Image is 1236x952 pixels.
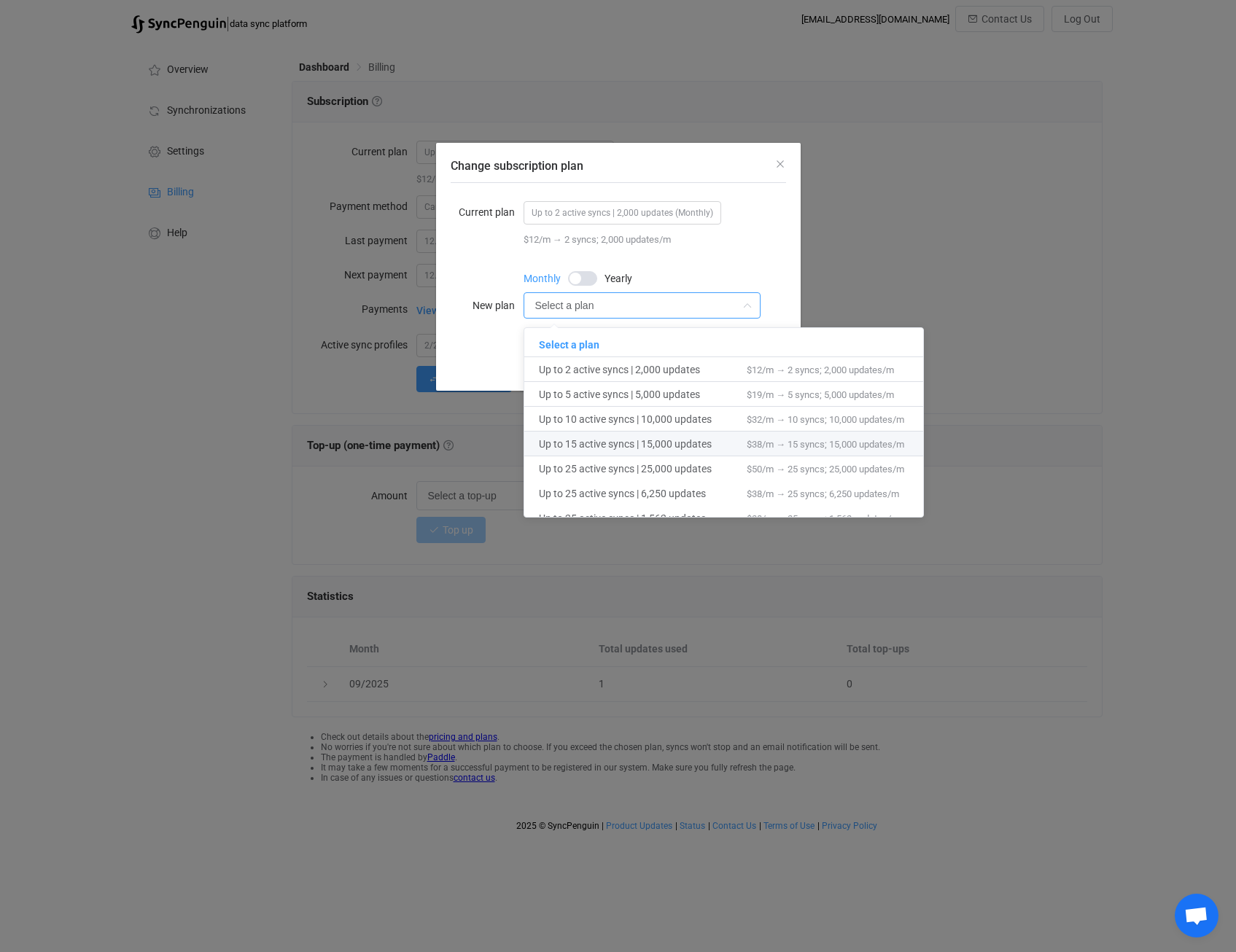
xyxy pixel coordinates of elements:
span: Select a plan [539,332,747,357]
span: $38/m → 15 syncs; 15,000 updates/m [747,439,904,450]
span: $38/m → 25 syncs; 6,250 updates/m [747,488,899,499]
span: $50/m → 25 syncs; 25,000 updates/m [747,464,904,475]
a: Open chat [1175,894,1218,937]
span: Up to 2 active syncs | 2,000 updates [539,357,747,382]
span: Change subscription plan [451,159,583,173]
button: Close [774,157,786,171]
span: $19/m → 5 syncs; 5,000 updates/m [747,389,894,400]
label: New plan [451,291,524,320]
label: Current plan [451,198,524,227]
span: Up to 2 active syncs | 2,000 updates (Monthly) [524,201,721,225]
span: Monthly [524,273,561,284]
span: $12/m → 2 syncs; 2,000 updates/m [524,234,671,245]
span: Yearly [605,273,632,284]
span: Up to 15 active syncs | 15,000 updates [539,432,747,456]
span: Up to 5 active syncs | 5,000 updates [539,382,747,407]
input: Select a plan [524,292,761,319]
span: Up to 25 active syncs | 25,000 updates [539,456,747,481]
span: Up to 25 active syncs | 1,562 updates [539,506,747,531]
div: Change subscription plan [436,143,801,391]
span: Up to 10 active syncs | 10,000 updates [539,407,747,432]
span: $32/m → 10 syncs; 10,000 updates/m [747,414,904,425]
span: Up to 25 active syncs | 6,250 updates [539,481,747,506]
span: $12/m → 2 syncs; 2,000 updates/m [747,364,894,375]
